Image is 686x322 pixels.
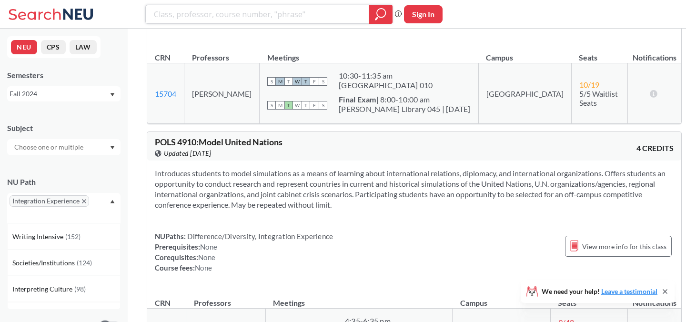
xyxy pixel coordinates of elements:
span: T [302,77,310,86]
button: Sign In [404,5,443,23]
td: [GEOGRAPHIC_DATA] [478,63,571,124]
span: ( 98 ) [74,285,86,293]
button: NEU [11,40,37,54]
span: None [200,242,217,251]
div: Fall 2024 [10,89,109,99]
div: Semesters [7,70,121,80]
svg: X to remove pill [82,199,86,203]
span: T [284,101,293,110]
button: CPS [41,40,66,54]
th: Meetings [260,43,479,63]
span: ( 124 ) [77,259,92,267]
th: Meetings [265,288,452,309]
th: Professors [186,288,266,309]
div: [GEOGRAPHIC_DATA] 010 [339,80,433,90]
span: POLS 4910 : Model United Nations [155,137,282,147]
span: Interpreting Culture [12,284,74,294]
span: W [293,101,302,110]
div: NUPaths: Prerequisites: Corequisites: Course fees: [155,231,333,273]
input: Choose one or multiple [10,141,90,153]
svg: Dropdown arrow [110,200,115,203]
div: CRN [155,298,171,308]
div: magnifying glass [369,5,393,24]
span: W [293,77,302,86]
div: Fall 2024Dropdown arrow [7,86,121,101]
a: 15704 [155,89,176,98]
section: Introduces students to model simulations as a means of learning about international relations, di... [155,168,674,210]
th: Professors [184,43,260,63]
div: [PERSON_NAME] Library 045 | [DATE] [339,104,471,114]
span: None [195,263,212,272]
span: M [276,77,284,86]
span: Writing Intensive [12,231,65,242]
span: S [319,101,327,110]
span: 5/5 Waitlist Seats [579,89,618,107]
span: S [267,77,276,86]
span: We need your help! [542,288,657,295]
span: View more info for this class [582,241,666,252]
span: None [198,253,215,262]
div: Subject [7,123,121,133]
svg: Dropdown arrow [110,146,115,150]
span: Difference/Diversity, Integration Experience [186,232,333,241]
div: NU Path [7,177,121,187]
span: S [267,101,276,110]
th: Seats [571,43,628,63]
span: Integration ExperienceX to remove pill [10,195,89,207]
span: S [319,77,327,86]
span: 4 CREDITS [636,143,674,153]
th: Campus [478,43,571,63]
svg: Dropdown arrow [110,93,115,97]
b: Final Exam [339,95,376,104]
span: F [310,77,319,86]
span: ( 152 ) [65,232,81,241]
span: Societies/Institutions [12,258,77,268]
div: 10:30 - 11:35 am [339,71,433,80]
th: Campus [453,288,551,309]
div: Integration ExperienceX to remove pillDropdown arrowWriting Intensive(152)Societies/Institutions(... [7,193,121,223]
span: M [276,101,284,110]
td: [PERSON_NAME] [184,63,260,124]
div: Dropdown arrow [7,139,121,155]
svg: magnifying glass [375,8,386,21]
span: F [310,101,319,110]
span: T [284,77,293,86]
span: 10 / 19 [579,80,599,89]
button: LAW [70,40,97,54]
span: T [302,101,310,110]
div: | 8:00-10:00 am [339,95,471,104]
div: CRN [155,52,171,63]
a: Leave a testimonial [601,287,657,295]
span: Updated [DATE] [164,148,211,159]
th: Notifications [628,43,681,63]
input: Class, professor, course number, "phrase" [153,6,362,22]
